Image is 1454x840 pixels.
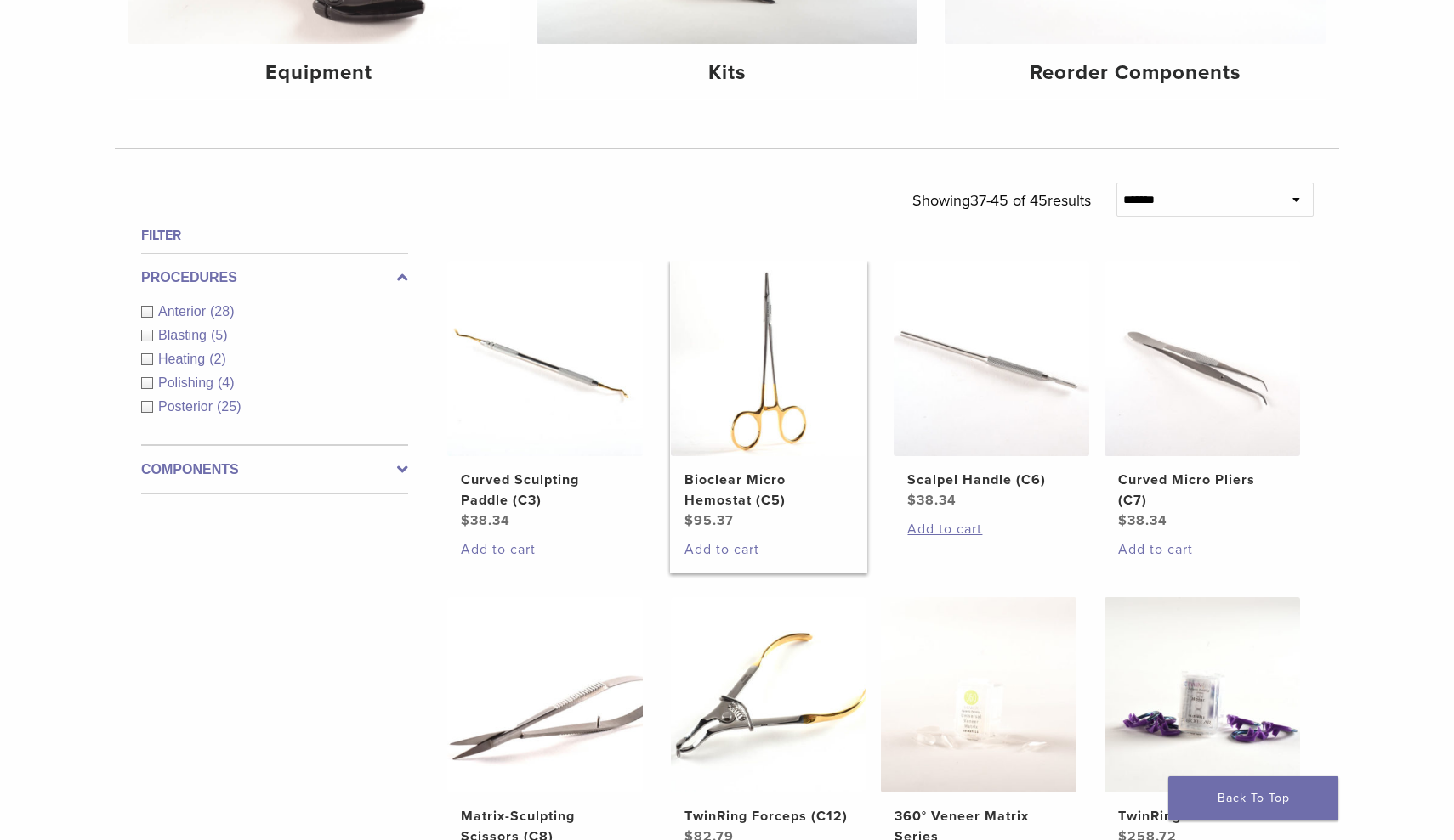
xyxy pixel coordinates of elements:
[1118,512,1127,529] span: $
[684,512,694,529] span: $
[218,375,235,390] span: (4)
[881,597,1076,792] img: 360° Veneer Matrix Series
[550,58,904,88] h4: Kits
[894,261,1089,456] img: Scalpel Handle (C6)
[958,58,1312,88] h4: Reorder Components
[158,352,209,366] span: Heating
[1105,261,1300,456] img: Curved Micro Pliers (C7)
[209,352,226,366] span: (2)
[141,225,408,245] h4: Filter
[1104,261,1302,531] a: Curved Micro Pliers (C7)Curved Micro Pliers (C7) $38.34
[461,470,629,510] h2: Curved Sculpting Paddle (C3)
[1118,539,1286,560] a: Add to cart: “Curved Micro Pliers (C7)”
[671,261,866,456] img: Bioclear Micro Hemostat (C5)
[907,470,1076,490] h2: Scalpel Handle (C6)
[907,492,917,509] span: $
[461,512,470,529] span: $
[1168,776,1338,820] a: Back To Top
[1118,512,1167,529] bdi: 38.34
[141,459,408,480] label: Components
[447,597,643,792] img: Matrix-Sculpting Scissors (C8)
[446,261,645,531] a: Curved Sculpting Paddle (C3)Curved Sculpting Paddle (C3) $38.34
[158,328,211,342] span: Blasting
[211,328,228,342] span: (5)
[158,399,217,414] span: Posterior
[461,539,629,560] a: Add to cart: “Curved Sculpting Paddle (C3)”
[210,304,234,319] span: (28)
[1118,470,1286,510] h2: Curved Micro Pliers (C7)
[670,261,868,531] a: Bioclear Micro Hemostat (C5)Bioclear Micro Hemostat (C5) $95.37
[217,399,241,414] span: (25)
[141,268,408,288] label: Procedures
[461,512,510,529] bdi: 38.34
[684,470,853,510] h2: Bioclear Micro Hemostat (C5)
[912,183,1091,218] p: Showing results
[684,806,853,826] h2: TwinRing Forceps (C12)
[907,519,1076,539] a: Add to cart: “Scalpel Handle (C6)”
[447,261,643,456] img: Curved Sculpting Paddle (C3)
[158,304,210,319] span: Anterior
[142,58,496,88] h4: Equipment
[893,261,1091,510] a: Scalpel Handle (C6)Scalpel Handle (C6) $38.34
[907,492,957,509] bdi: 38.34
[1118,806,1286,826] h2: TwinRing
[158,375,218,390] span: Polishing
[671,597,866,792] img: TwinRing Forceps (C12)
[970,191,1048,210] span: 37-45 of 45
[1105,597,1300,792] img: TwinRing
[684,512,734,529] bdi: 95.37
[684,539,853,560] a: Add to cart: “Bioclear Micro Hemostat (C5)”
